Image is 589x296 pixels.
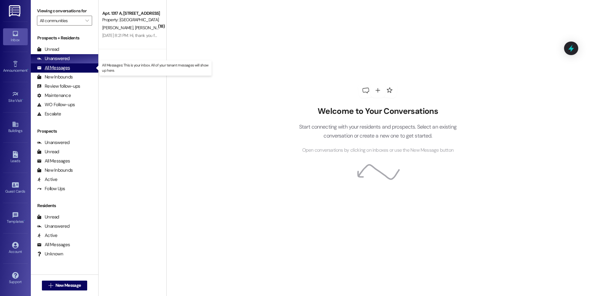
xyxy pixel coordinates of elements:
button: New Message [42,281,87,290]
div: New Inbounds [37,74,73,80]
span: [PERSON_NAME] [135,25,165,30]
img: ResiDesk Logo [9,5,22,17]
div: Apt. 1317 A, [STREET_ADDRESS] [102,10,159,17]
span: • [24,218,25,223]
span: • [22,98,23,102]
span: New Message [55,282,81,289]
i:  [48,283,53,288]
div: Unanswered [37,55,70,62]
a: Inbox [3,28,28,45]
div: Follow Ups [37,186,65,192]
div: All Messages [37,242,70,248]
p: All Messages: This is your inbox. All of your tenant messages will show up here. [102,63,209,73]
div: Prospects + Residents [31,35,98,41]
a: Buildings [3,119,28,136]
div: Unknown [37,251,63,257]
a: Leads [3,149,28,166]
h2: Welcome to Your Conversations [290,106,466,116]
div: Unread [37,214,59,220]
a: Templates • [3,210,28,226]
p: Start connecting with your residents and prospects. Select an existing conversation or create a n... [290,122,466,140]
a: Account [3,240,28,257]
div: [DATE] 8:21 PM: Hi, thank you for your message. If this is an emergency, please call [PHONE_NUMBE... [102,33,575,38]
div: Maintenance [37,92,71,99]
div: Review follow-ups [37,83,80,90]
a: Support [3,270,28,287]
div: All Messages [37,65,70,71]
span: [PERSON_NAME] [102,25,135,30]
div: Unread [37,46,59,53]
div: New Inbounds [37,167,73,174]
span: Open conversations by clicking on inboxes or use the New Message button [302,146,453,154]
a: Guest Cards [3,180,28,196]
div: Property: [GEOGRAPHIC_DATA] [102,17,159,23]
div: Active [37,176,58,183]
i:  [85,18,89,23]
div: Past + Future Residents [31,268,98,274]
div: Active [37,232,58,239]
div: Escalate [37,111,61,117]
a: Site Visit • [3,89,28,106]
label: Viewing conversations for [37,6,92,16]
div: Prospects [31,128,98,134]
div: WO Follow-ups [37,102,75,108]
div: Unread [37,149,59,155]
div: All Messages [37,158,70,164]
input: All communities [40,16,82,26]
div: Unanswered [37,223,70,230]
div: Unanswered [37,139,70,146]
span: • [27,67,28,72]
div: Residents [31,202,98,209]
